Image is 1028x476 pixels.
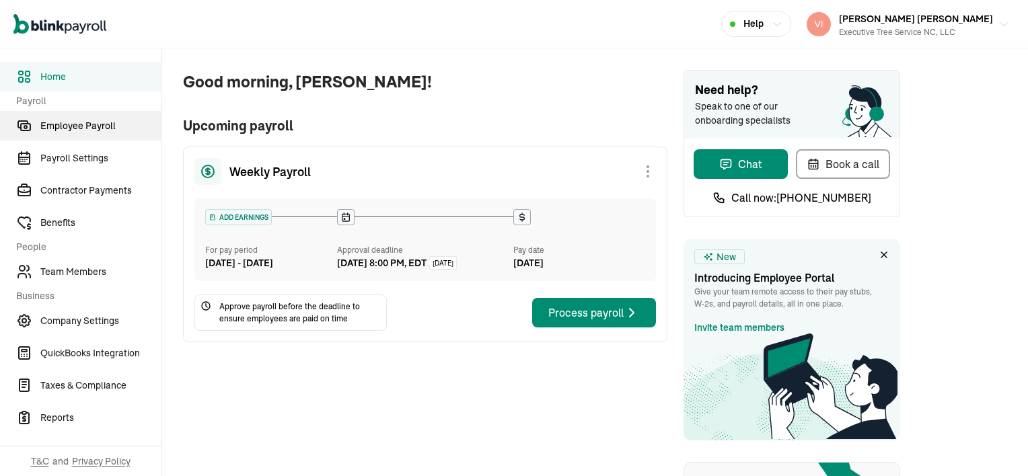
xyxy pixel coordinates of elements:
p: Give your team remote access to their pay stubs, W‑2s, and payroll details, all in one place. [694,286,889,310]
span: Help [743,17,764,31]
span: Payroll [16,94,153,108]
button: Help [721,11,791,37]
button: Chat [694,149,788,179]
a: Invite team members [694,321,784,335]
nav: Global [13,5,106,44]
span: Weekly Payroll [229,163,311,181]
span: Employee Payroll [40,119,161,133]
span: Good morning, [PERSON_NAME]! [183,70,667,94]
div: Approval deadline [337,244,508,256]
span: Privacy Policy [72,454,131,468]
span: Business [16,289,153,303]
button: Process payroll [532,298,656,327]
span: Taxes & Compliance [40,379,161,393]
span: Contractor Payments [40,184,161,198]
div: [DATE] - [DATE] [205,256,337,270]
div: Book a call [807,156,879,172]
button: [PERSON_NAME] [PERSON_NAME]Executive Tree Service NC, LLC [801,7,1015,41]
div: For pay period [205,244,337,256]
div: ADD EARNINGS [206,210,271,225]
span: Speak to one of our onboarding specialists [695,100,809,128]
div: [DATE] [513,256,645,270]
span: Payroll Settings [40,151,161,165]
span: [DATE] [433,258,453,268]
h3: Introducing Employee Portal [694,270,889,286]
span: People [16,240,153,254]
span: Call now: [PHONE_NUMBER] [731,190,871,206]
span: Upcoming payroll [183,116,667,136]
span: Need help? [695,81,889,100]
span: Approve payroll before the deadline to ensure employees are paid on time [219,301,381,325]
button: Book a call [796,149,890,179]
span: Team Members [40,265,161,279]
iframe: Chat Widget [961,411,1028,476]
div: Executive Tree Service NC, LLC [839,26,993,38]
span: [PERSON_NAME] [PERSON_NAME] [839,13,993,25]
div: [DATE] 8:00 PM, EDT [337,256,427,270]
div: Pay date [513,244,645,256]
span: Reports [40,411,161,425]
div: Chat [719,156,762,172]
span: New [717,250,736,264]
span: T&C [31,454,49,468]
span: QuickBooks Integration [40,346,161,360]
div: Process payroll [548,305,640,321]
span: Home [40,70,161,84]
span: Company Settings [40,314,161,328]
span: Benefits [40,216,161,230]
